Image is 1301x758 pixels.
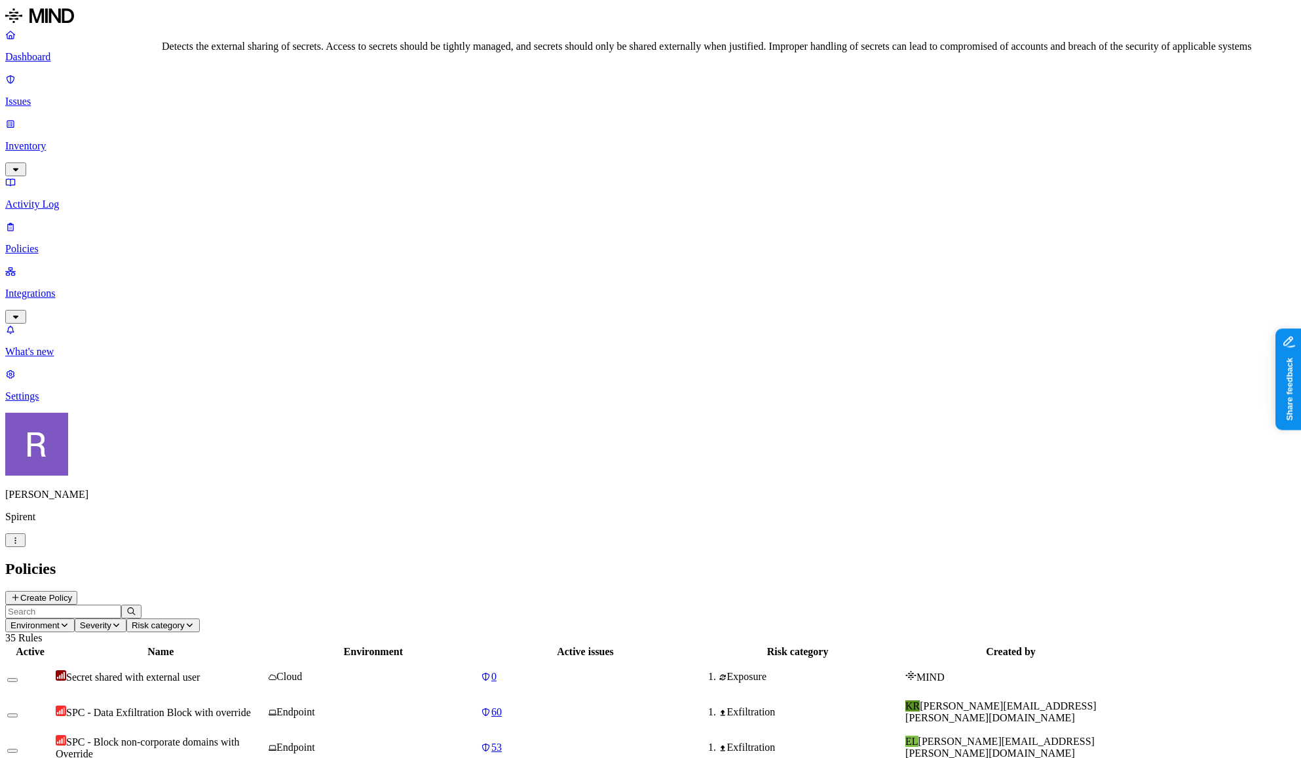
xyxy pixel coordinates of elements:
[5,265,1296,322] a: Integrations
[276,671,302,682] span: Cloud
[5,5,74,26] img: MIND
[276,742,315,753] span: Endpoint
[905,646,1116,658] div: Created by
[5,96,1296,107] p: Issues
[491,706,502,717] span: 60
[269,646,478,658] div: Environment
[5,243,1296,255] p: Policies
[481,742,690,753] a: 53
[80,620,111,630] span: Severity
[5,605,121,618] input: Search
[5,51,1296,63] p: Dashboard
[10,620,60,630] span: Environment
[5,140,1296,152] p: Inventory
[481,646,690,658] div: Active issues
[56,735,66,746] img: severity-high.svg
[276,706,315,717] span: Endpoint
[56,670,66,681] img: severity-critical.svg
[481,706,690,718] a: 60
[132,620,185,630] span: Risk category
[5,5,1296,29] a: MIND
[905,670,916,681] img: mind-logo-icon.svg
[905,700,920,711] span: KR
[56,646,266,658] div: Name
[56,706,66,716] img: severity-high.svg
[5,118,1296,174] a: Inventory
[7,646,53,658] div: Active
[5,511,1296,523] p: Spirent
[5,221,1296,255] a: Policies
[5,591,77,605] button: Create Policy
[5,368,1296,402] a: Settings
[905,700,1097,723] span: [PERSON_NAME][EMAIL_ADDRESS][PERSON_NAME][DOMAIN_NAME]
[491,671,497,682] span: 0
[5,346,1296,358] p: What's new
[5,73,1296,107] a: Issues
[5,560,1296,578] h2: Policies
[5,288,1296,299] p: Integrations
[916,672,945,683] span: MIND
[66,707,251,718] span: SPC - Data Exfiltration Block with override
[491,742,502,753] span: 53
[5,390,1296,402] p: Settings
[5,29,1296,63] a: Dashboard
[719,706,903,718] div: Exfiltration
[905,736,918,747] span: EL
[5,632,42,643] span: 35 Rules
[692,646,903,658] div: Risk category
[5,324,1296,358] a: What's new
[481,671,690,683] a: 0
[5,199,1296,210] p: Activity Log
[162,41,1251,52] div: Detects the external sharing of secrets. Access to secrets should be tightly managed, and secrets...
[5,413,68,476] img: Rich Thompson
[719,671,903,683] div: Exposure
[5,176,1296,210] a: Activity Log
[66,672,200,683] span: Secret shared with external user
[719,742,903,753] div: Exfiltration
